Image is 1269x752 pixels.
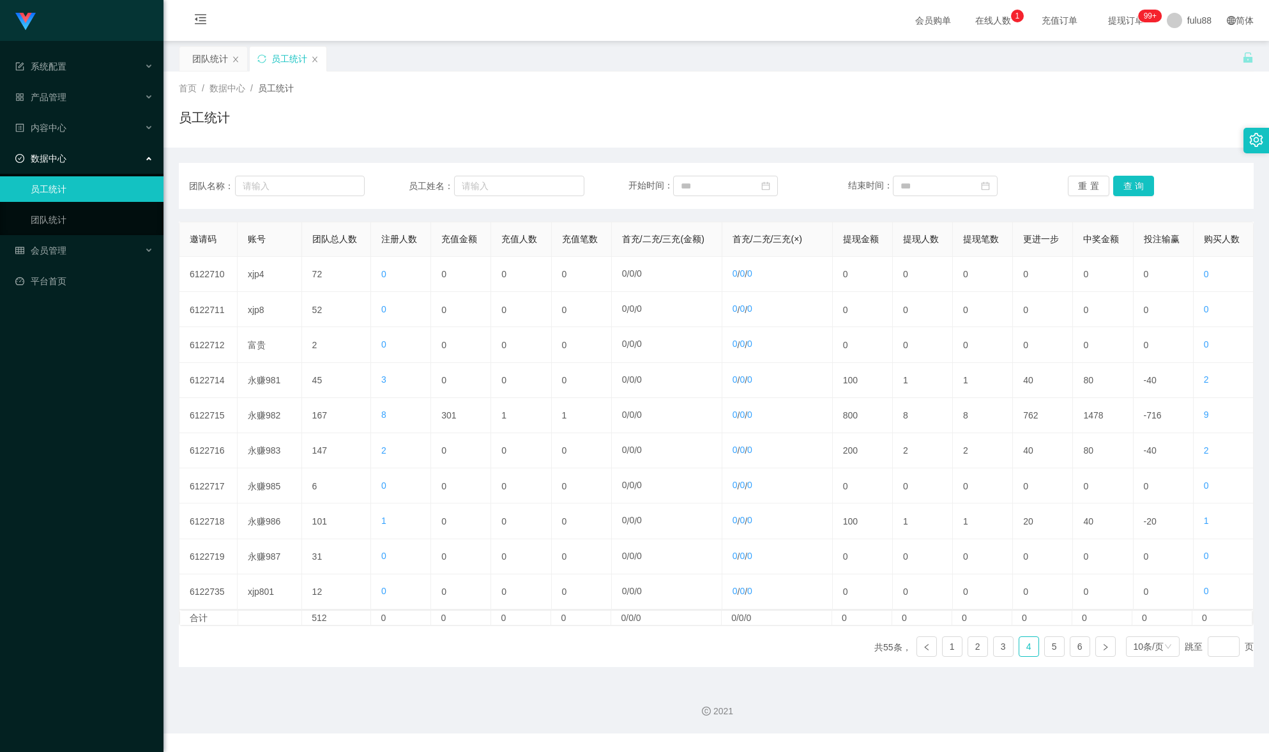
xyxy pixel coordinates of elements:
input: 请输入 [454,176,584,196]
font: 0 [963,340,968,350]
font: 0 [1083,304,1088,314]
font: 100 [843,375,858,385]
font: 0 [381,269,386,279]
font: / [738,269,740,279]
font: 永赚986 [248,516,280,526]
font: 200 [843,445,858,456]
font: 0 [501,445,506,456]
font: 6122719 [190,551,225,562]
font: 1 [1204,516,1209,526]
font: 0 [963,551,968,562]
font: 邀请码 [190,234,217,244]
font: 员工统计 [271,54,307,64]
font: 充值订单 [1042,15,1077,26]
font: 0 [1083,340,1088,350]
font: 0 [381,339,386,349]
font: 0 [629,268,634,279]
font: / [627,445,630,456]
font: 首充/二充/三充(金额) [622,234,704,244]
i: 图标: 菜单折叠 [179,1,222,42]
font: 0 [622,445,627,455]
font: 投注输赢 [1144,234,1180,244]
i: 图标： 左 [923,643,931,651]
font: 0 [1144,551,1149,562]
font: 0 [501,516,506,526]
font: 0 [441,445,446,456]
font: / [627,375,630,385]
font: 6122710 [190,269,225,279]
font: 0 [740,445,745,455]
font: 762 [1023,410,1038,420]
font: 0 [501,340,506,350]
font: 0 [1023,304,1028,314]
font: 富贵 [248,340,266,350]
font: 0 [1204,339,1209,349]
font: 0 [562,375,567,385]
font: 0 [733,339,738,349]
font: 0 [381,551,386,561]
font: 提现人数 [903,234,939,244]
font: 0 [622,303,627,314]
a: 员工统计 [31,176,153,202]
font: / [627,480,630,491]
font: / [634,480,637,491]
font: 0 [1083,551,1088,562]
font: 0 [562,269,567,279]
font: 0 [903,340,908,350]
font: / [627,269,630,279]
font: / [627,551,630,562]
font: 0 [747,445,752,455]
font: 0 [441,304,446,314]
font: 2 [1204,445,1209,456]
li: 1 [942,636,962,657]
div: 10条/页 [1134,637,1164,656]
font: 0 [622,551,627,561]
font: 0 [629,480,634,490]
font: fulu88 [1187,15,1212,26]
font: 0 [441,269,446,279]
font: 2 [312,340,317,350]
font: 充值人数 [501,234,537,244]
font: 0 [740,268,745,279]
font: 充值金额 [441,234,477,244]
font: 1 [950,641,955,652]
font: 0 [622,480,627,490]
font: / [634,304,637,314]
i: 图标： 下 [1164,643,1172,652]
font: 简体 [1236,15,1254,26]
font: 1 [903,375,908,385]
i: 图标：日历 [981,181,990,190]
font: 提现笔数 [963,234,999,244]
font: 首页 [179,83,197,93]
font: 800 [843,410,858,420]
li: 6 [1070,636,1090,657]
font: 5 [1052,641,1057,652]
font: 0 [629,551,634,561]
i: 图标: 检查-圆圈-o [15,154,24,163]
font: 团队名称： [189,181,234,191]
font: 0 [733,268,738,279]
font: / [738,516,740,526]
font: 0 [637,480,642,490]
font: / [250,83,253,93]
font: 0 [1023,269,1028,279]
font: 2 [963,445,968,456]
img: logo.9652507e.png [15,13,36,31]
font: 0 [733,303,738,314]
font: 0 [843,304,848,314]
font: 40 [1023,375,1033,385]
font: 0 [501,304,506,314]
font: 1478 [1083,410,1103,420]
font: / [738,445,740,456]
li: 5 [1044,636,1065,657]
font: 0 [441,551,446,562]
font: / [738,410,740,420]
font: 6122711 [190,304,225,314]
font: / [627,304,630,314]
font: -40 [1144,445,1157,456]
font: 20 [1023,516,1033,526]
font: 0 [501,375,506,385]
font: 0 [637,268,642,279]
font: 0 [637,445,642,455]
font: 产品管理 [31,92,66,102]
